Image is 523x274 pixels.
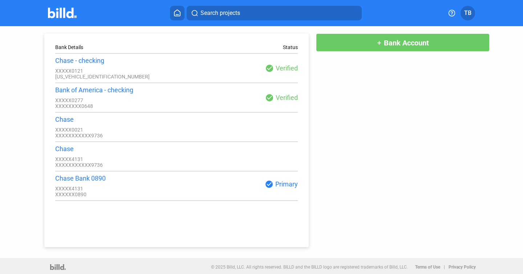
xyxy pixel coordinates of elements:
div: XXXXXXXX0648 [55,103,177,109]
div: XXXXX0277 [55,97,177,103]
mat-icon: add [376,40,382,46]
div: [US_VEHICLE_IDENTIFICATION_NUMBER] [55,74,177,80]
div: Bank of America - checking [55,86,177,94]
img: Billd Company Logo [48,8,77,18]
div: Chase - checking [55,57,177,64]
mat-icon: check_circle [265,180,273,189]
p: © 2025 Billd, LLC. All rights reserved. BILLD and the BILLD logo are registered trademarks of Bil... [211,265,408,270]
mat-icon: check_circle [265,64,274,73]
div: XXXXX4131 [55,186,177,192]
div: XXXXXXXXXXX9736 [55,133,177,138]
div: XXXXX0121 [55,68,177,74]
button: TB [461,6,475,20]
div: Status [283,44,298,50]
button: Bank Account [316,33,490,52]
div: XXXXXXXXXXX9736 [55,162,177,168]
div: Chase Bank 0890 [55,174,177,182]
button: Search projects [187,6,362,20]
div: Bank Details [55,44,177,50]
div: XXXXX0021 [55,127,177,133]
div: XXXXX4131 [55,156,177,162]
mat-icon: check_circle [265,93,274,102]
b: Privacy Policy [449,265,476,270]
div: Primary [177,180,298,189]
span: Search projects [200,9,240,17]
div: Chase [55,116,177,123]
div: Verified [177,64,298,73]
span: Bank Account [384,39,429,47]
b: Terms of Use [415,265,440,270]
img: logo [50,264,66,270]
p: | [444,265,445,270]
span: TB [464,9,471,17]
div: Verified [177,93,298,102]
div: Chase [55,145,177,153]
div: XXXXXX0890 [55,192,177,197]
